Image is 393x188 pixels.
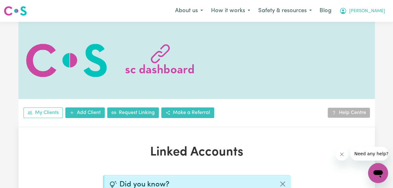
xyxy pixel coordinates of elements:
span: [PERSON_NAME] [349,8,385,15]
img: Careseekers logo [4,5,27,17]
a: Add Client [65,107,105,118]
h1: Linked Accounts [82,145,312,160]
iframe: Close message [335,148,348,161]
a: Help Centre [328,108,370,118]
button: About us [171,4,207,17]
button: How it works [207,4,254,17]
button: My Account [335,4,389,17]
span: Need any help? [4,4,38,9]
a: Make a Referral [161,107,214,118]
a: Request Linking [107,107,159,118]
a: Blog [316,4,335,18]
iframe: Button to launch messaging window [368,163,388,183]
button: Safety & resources [254,4,316,17]
a: Careseekers logo [4,4,27,18]
a: My Clients [23,107,63,118]
iframe: Message from company [350,147,388,161]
